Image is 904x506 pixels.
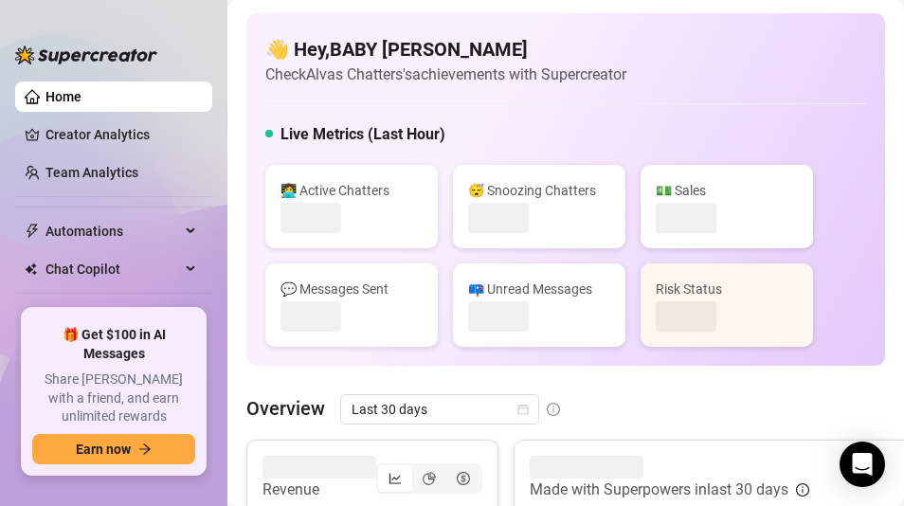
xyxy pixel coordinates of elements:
span: Automations [45,216,180,246]
article: Made with Superpowers in last 30 days [530,479,788,501]
span: info-circle [796,483,809,497]
span: line-chart [389,472,402,485]
a: Creator Analytics [45,119,197,150]
div: 👩‍💻 Active Chatters [280,180,423,201]
span: info-circle [547,403,560,416]
span: pie-chart [423,472,436,485]
article: Overview [246,394,325,423]
div: Risk Status [656,279,798,299]
article: Revenue [262,479,376,501]
div: 💬 Messages Sent [280,279,423,299]
span: Earn now [76,442,131,457]
span: dollar-circle [457,472,470,485]
span: Last 30 days [352,395,528,424]
div: 😴 Snoozing Chatters [468,180,610,201]
span: calendar [517,404,529,415]
a: Team Analytics [45,165,138,180]
span: thunderbolt [25,224,40,239]
h5: Live Metrics (Last Hour) [280,123,445,146]
img: Chat Copilot [25,262,37,276]
span: 🎁 Get $100 in AI Messages [32,326,195,363]
div: 💵 Sales [656,180,798,201]
span: Share [PERSON_NAME] with a friend, and earn unlimited rewards [32,370,195,426]
span: Chat Copilot [45,254,180,284]
article: Check Alvas Chatters's achievements with Supercreator [265,63,626,86]
h4: 👋 Hey, BABY [PERSON_NAME] [265,36,626,63]
div: segmented control [376,463,482,494]
img: logo-BBDzfeDw.svg [15,45,157,64]
div: 📪 Unread Messages [468,279,610,299]
div: Open Intercom Messenger [840,442,885,487]
button: Earn nowarrow-right [32,434,195,464]
span: arrow-right [138,443,152,456]
a: Home [45,89,81,104]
